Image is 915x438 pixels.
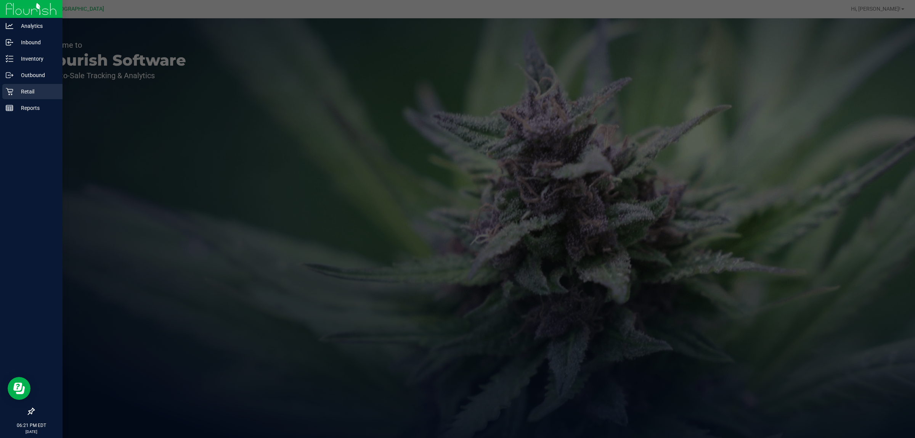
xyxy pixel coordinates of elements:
[13,38,59,47] p: Inbound
[6,104,13,112] inline-svg: Reports
[13,87,59,96] p: Retail
[3,429,59,435] p: [DATE]
[8,377,30,400] iframe: Resource center
[6,22,13,30] inline-svg: Analytics
[6,71,13,79] inline-svg: Outbound
[13,54,59,63] p: Inventory
[3,422,59,429] p: 06:21 PM EDT
[13,21,59,31] p: Analytics
[13,103,59,113] p: Reports
[6,88,13,95] inline-svg: Retail
[6,39,13,46] inline-svg: Inbound
[13,71,59,80] p: Outbound
[6,55,13,63] inline-svg: Inventory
